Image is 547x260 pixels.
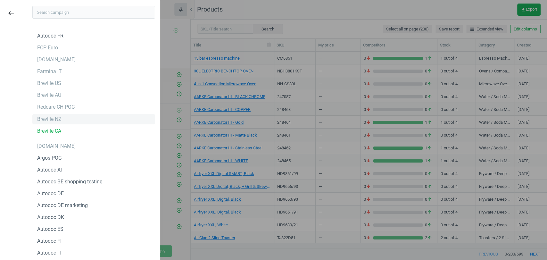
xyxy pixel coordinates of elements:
[37,80,61,87] div: Breville US
[37,68,62,75] div: Farmina IT
[37,238,62,245] div: Autodoc FI
[4,6,19,21] button: keyboard_backspace
[37,214,64,221] div: Autodoc DK
[37,116,62,123] div: Breville NZ
[37,178,103,185] div: Autodoc BE shopping testing
[37,104,75,111] div: Redcare CH POC
[37,56,76,63] div: [DOMAIN_NAME]
[37,92,61,99] div: Breville AU
[32,6,155,19] input: Search campaign
[37,166,63,173] div: Autodoc AT
[7,9,15,17] i: keyboard_backspace
[37,190,64,197] div: Autodoc DE
[37,128,61,135] div: Breville CA
[37,143,76,150] div: [DOMAIN_NAME]
[37,202,88,209] div: Autodoc DE marketing
[37,226,63,233] div: Autodoc ES
[37,155,62,162] div: Argos POC
[37,32,63,39] div: Autodoc FR
[37,44,58,51] div: FCP Euro
[37,249,62,256] div: Autodoc IT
